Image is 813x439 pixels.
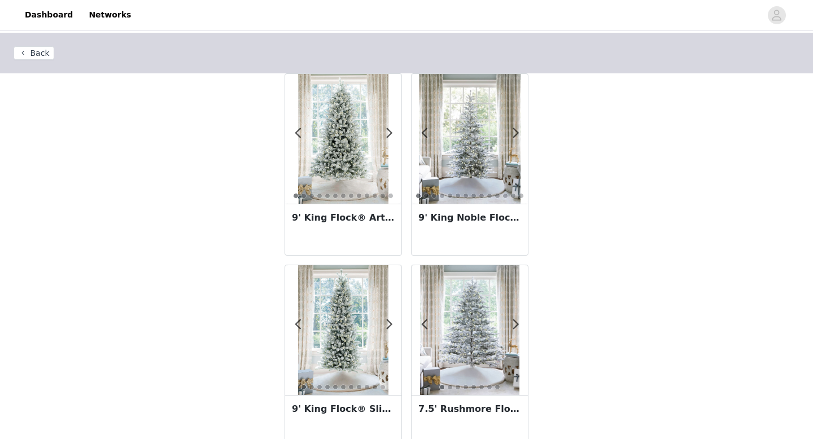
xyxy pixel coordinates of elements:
h3: 7.5' Rushmore Flock Artificial Christmas Tree 750 Warm White LED Lights [418,402,521,416]
button: 4 [463,384,469,390]
button: 3 [455,384,461,390]
button: 4 [439,193,445,199]
img: King of Christmas 9' King Noble Flock Artificial Christmas Tree with 700 Warm White LED Lights [419,74,521,204]
button: 5 [447,193,453,199]
img: King of Christmas 9' King Flock® Slim Artificial Christmas Tree with 900 Warm White LED Lights [298,265,389,395]
button: 5 [333,384,338,390]
button: 4 [325,384,330,390]
button: 10 [372,384,378,390]
a: Dashboard [18,2,80,28]
button: Back [14,46,54,60]
button: 8 [348,193,354,199]
button: 6 [455,193,461,199]
button: 11 [495,193,500,199]
button: 4 [317,193,322,199]
button: 1 [293,193,299,199]
button: 2 [447,384,453,390]
div: avatar [771,6,782,24]
button: 2 [309,384,314,390]
button: 12 [380,193,386,199]
button: 3 [431,193,437,199]
button: 1 [439,384,445,390]
button: 7 [487,384,492,390]
button: 9 [356,193,362,199]
button: 2 [301,193,307,199]
button: 12 [502,193,508,199]
button: 11 [372,193,378,199]
button: 13 [510,193,516,199]
button: 6 [333,193,338,199]
button: 7 [348,384,354,390]
a: Networks [82,2,138,28]
button: 1 [416,193,421,199]
button: 1 [301,384,307,390]
img: King of Christmas 7.5' Rushmore Flock Quick-Shape Tree 750 Warm White Led Lights [420,265,519,395]
button: 5 [325,193,330,199]
img: King of Christmas 9' King Flock® Artificial Christmas Tree with 1100 Warm White LED Lights [298,74,389,204]
button: 8 [495,384,500,390]
button: 3 [309,193,314,199]
button: 6 [479,384,484,390]
button: 8 [471,193,477,199]
button: 6 [340,384,346,390]
button: 10 [364,193,370,199]
h3: 9' King Flock® Slim Artificial Christmas Tree with 900 Warm White LED Lights [292,402,395,416]
button: 14 [518,193,524,199]
button: 10 [487,193,492,199]
button: 9 [364,384,370,390]
h3: 9' King Flock® Artificial Christmas Tree with 1100 Warm White LED Lights [292,211,395,225]
h3: 9' King Noble Flock Artificial Christmas Tree with 700 Warm White LED Lights [418,211,521,225]
button: 8 [356,384,362,390]
button: 9 [479,193,484,199]
button: 11 [380,384,386,390]
button: 13 [388,193,394,199]
button: 5 [471,384,477,390]
button: 7 [463,193,469,199]
button: 7 [340,193,346,199]
button: 2 [423,193,429,199]
button: 3 [317,384,322,390]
